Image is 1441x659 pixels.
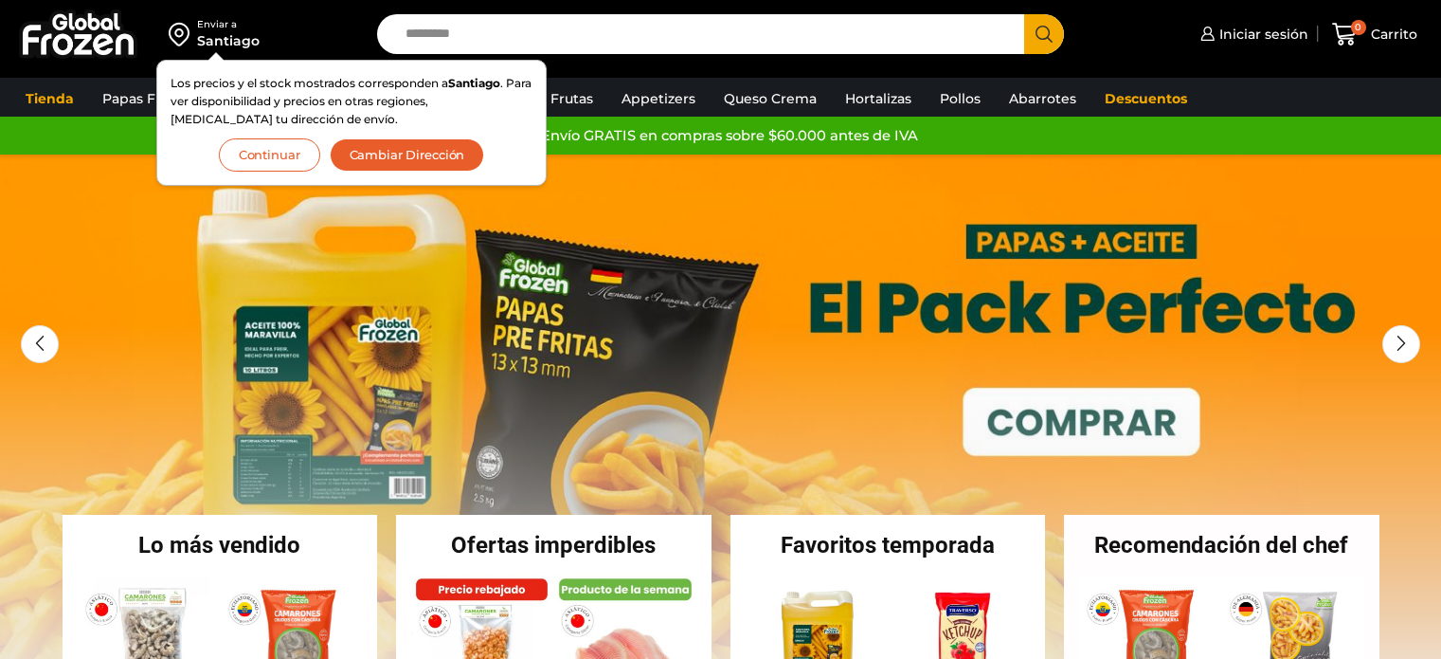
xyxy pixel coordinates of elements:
[1024,14,1064,54] button: Search button
[1095,81,1197,117] a: Descuentos
[219,138,320,172] button: Continuar
[930,81,990,117] a: Pollos
[1366,25,1417,44] span: Carrito
[171,74,532,129] p: Los precios y el stock mostrados corresponden a . Para ver disponibilidad y precios en otras regi...
[836,81,921,117] a: Hortalizas
[448,76,500,90] strong: Santiago
[21,325,59,363] div: Previous slide
[1196,15,1308,53] a: Iniciar sesión
[197,31,260,50] div: Santiago
[197,18,260,31] div: Enviar a
[396,534,711,557] h2: Ofertas imperdibles
[169,18,197,50] img: address-field-icon.svg
[1382,325,1420,363] div: Next slide
[1064,534,1379,557] h2: Recomendación del chef
[612,81,705,117] a: Appetizers
[93,81,194,117] a: Papas Fritas
[1327,12,1422,57] a: 0 Carrito
[1215,25,1308,44] span: Iniciar sesión
[63,534,378,557] h2: Lo más vendido
[714,81,826,117] a: Queso Crema
[16,81,83,117] a: Tienda
[1000,81,1086,117] a: Abarrotes
[1351,20,1366,35] span: 0
[730,534,1046,557] h2: Favoritos temporada
[330,138,485,172] button: Cambiar Dirección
